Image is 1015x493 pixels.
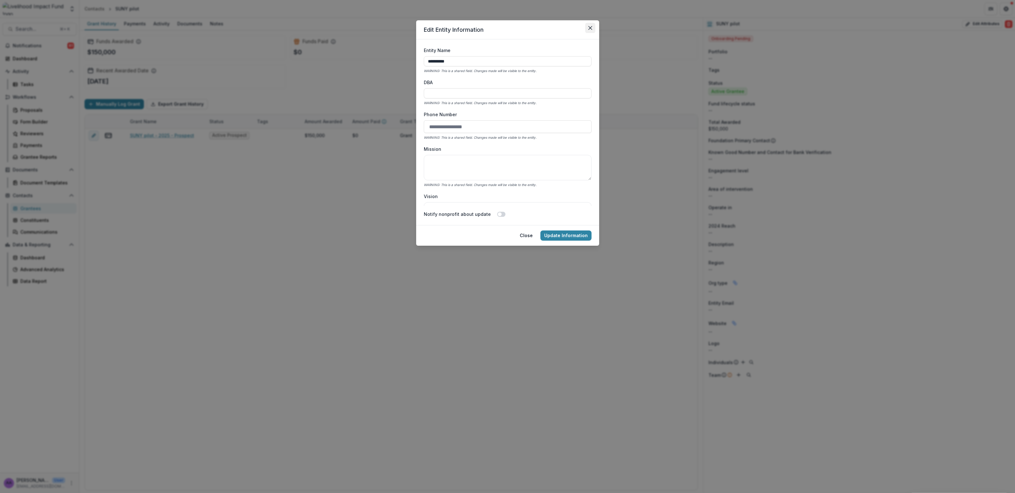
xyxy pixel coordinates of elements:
button: Update Information [540,230,592,241]
i: WARNING: This is a shared field. Changes made will be visible to the entity. [424,69,537,73]
label: Mission [424,146,588,152]
i: WARNING: This is a shared field. Changes made will be visible to the entity. [424,183,537,187]
header: Edit Entity Information [416,20,599,39]
i: WARNING: This is a shared field. Changes made will be visible to the entity. [424,136,537,139]
button: Close [516,230,537,241]
label: Entity Name [424,47,588,54]
label: Vision [424,193,588,200]
i: WARNING: This is a shared field. Changes made will be visible to the entity. [424,101,537,105]
button: Close [585,23,595,33]
label: Phone Number [424,111,588,118]
label: DBA [424,79,588,86]
label: Notify nonprofit about update [424,211,491,217]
